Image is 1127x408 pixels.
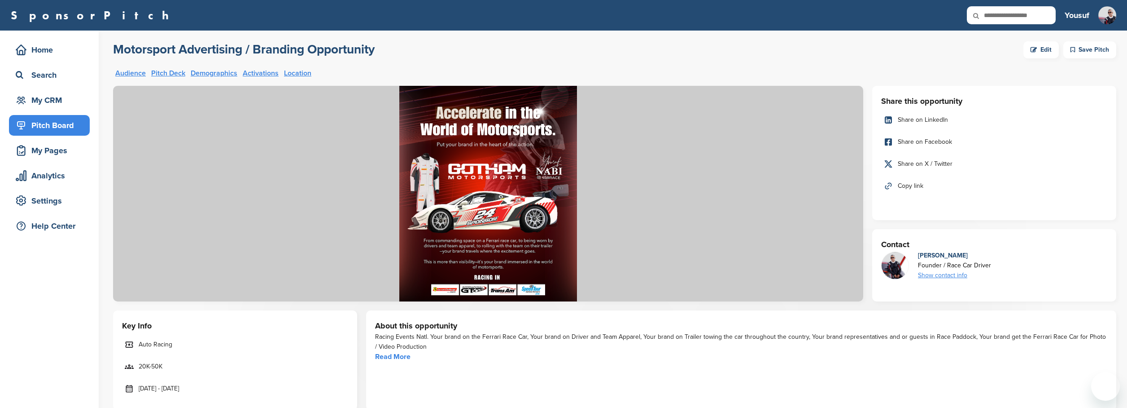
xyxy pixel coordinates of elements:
a: Motorsport Advertising / Branding Opportunity [113,41,375,58]
a: Audience [115,70,146,77]
a: Demographics [191,70,237,77]
span: 20K-50K [139,362,162,372]
div: Pitch Board [13,117,90,133]
a: Pitch Deck [151,70,185,77]
h2: Motorsport Advertising / Branding Opportunity [113,41,375,58]
a: Help Center [9,216,90,236]
div: Show contact info [918,271,991,280]
a: Analytics [9,165,90,186]
span: Auto Racing [139,340,172,350]
a: Search [9,65,90,85]
a: SponsorPitch [11,9,175,21]
div: Help Center [13,218,90,234]
a: My Pages [9,140,90,161]
div: Search [13,67,90,83]
a: Share on Facebook [881,133,1107,151]
a: Share on LinkedIn [881,111,1107,129]
div: [PERSON_NAME] [918,251,991,261]
span: Share on X / Twitter [898,159,952,169]
h3: Key Info [122,319,348,332]
a: Location [284,70,311,77]
div: Founder / Race Car Driver [918,261,991,271]
div: Analytics [13,168,90,184]
span: Share on Facebook [898,137,952,147]
div: Home [13,42,90,58]
img: Screenshot 2025 07 23 at 09.45.12 [882,252,909,294]
a: Yousuf [1065,5,1089,25]
a: Home [9,40,90,60]
div: Racing Events Natl. Your brand on the Ferrari Race Car, Your brand on Driver and Team Apparel, Yo... [375,332,1107,352]
span: [DATE] - [DATE] [139,384,179,394]
a: Activations [243,70,279,77]
h3: Share this opportunity [881,95,1107,107]
div: Settings [13,193,90,209]
a: Settings [9,191,90,211]
span: Copy link [898,181,923,191]
a: Read More [375,352,411,361]
span: Share on LinkedIn [898,115,948,125]
a: Pitch Board [9,115,90,136]
div: My Pages [13,142,90,159]
div: Save Pitch [1063,41,1116,58]
img: Sponsorpitch & [113,86,863,302]
a: My CRM [9,90,90,111]
h3: Yousuf [1065,9,1089,22]
iframe: Button to launch messaging window [1091,372,1120,401]
a: Share on X / Twitter [881,155,1107,173]
div: My CRM [13,92,90,108]
a: Edit [1023,41,1059,58]
a: Copy link [881,177,1107,195]
h3: About this opportunity [375,319,1107,332]
h3: Contact [881,238,1107,251]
